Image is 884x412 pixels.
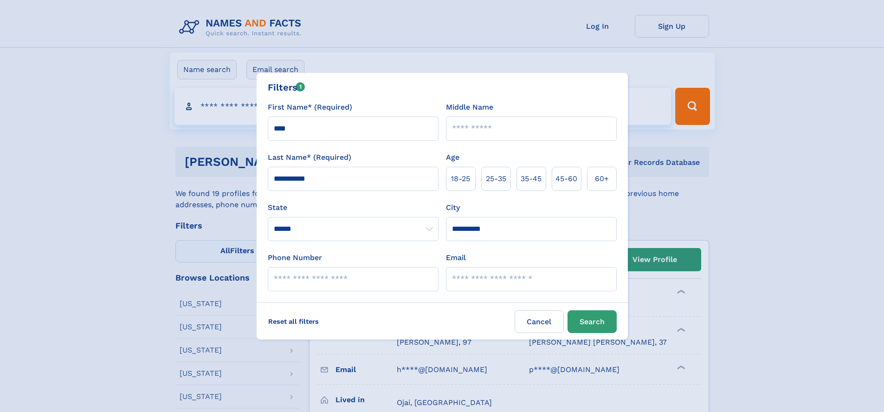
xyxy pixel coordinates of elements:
[515,310,564,333] label: Cancel
[268,152,351,163] label: Last Name* (Required)
[555,173,577,184] span: 45‑60
[595,173,609,184] span: 60+
[446,152,459,163] label: Age
[568,310,617,333] button: Search
[268,102,352,113] label: First Name* (Required)
[262,310,325,333] label: Reset all filters
[268,252,322,263] label: Phone Number
[446,102,493,113] label: Middle Name
[268,80,305,94] div: Filters
[486,173,506,184] span: 25‑35
[268,202,439,213] label: State
[446,252,466,263] label: Email
[451,173,470,184] span: 18‑25
[521,173,542,184] span: 35‑45
[446,202,460,213] label: City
